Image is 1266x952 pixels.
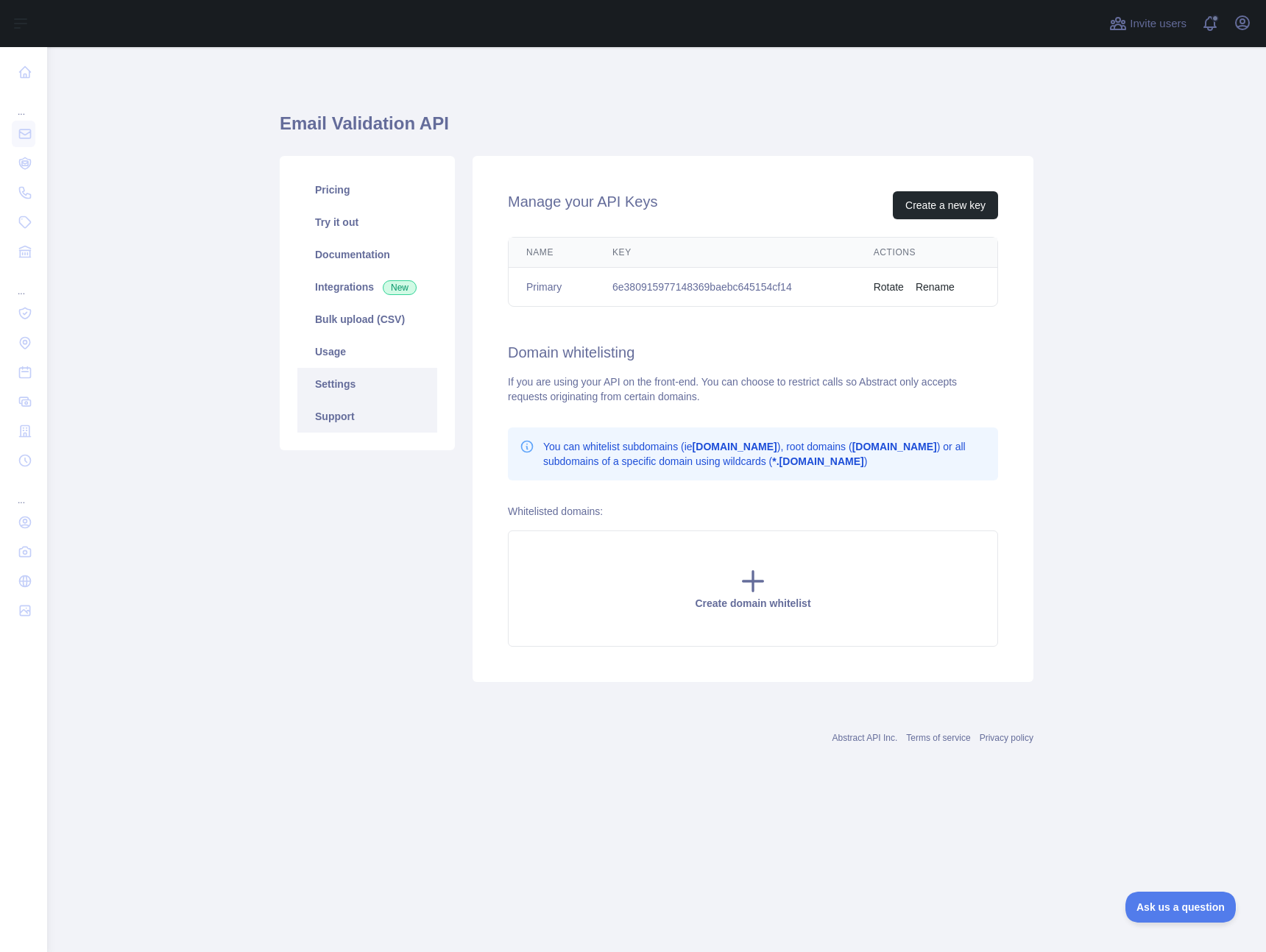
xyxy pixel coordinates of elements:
[509,268,595,307] td: Primary
[297,174,437,206] a: Pricing
[906,733,970,743] a: Terms of service
[508,505,603,517] label: Whitelisted domains:
[543,439,986,469] p: You can whitelist subdomains (ie ), root domains ( ) or all subdomains of a specific domain using...
[12,88,35,118] div: ...
[280,112,1033,147] h1: Email Validation API
[383,280,417,295] span: New
[595,238,856,268] th: Key
[297,335,437,368] a: Usage
[297,368,437,400] a: Settings
[508,374,998,404] div: If you are using your API on the front-end. You can choose to restrict calls so Abstract only acc...
[893,191,998,219] button: Create a new key
[852,441,937,452] b: [DOMAIN_NAME]
[595,268,856,307] td: 6e380915977148369baebc645154cf14
[509,238,595,268] th: Name
[874,280,904,294] button: Rotate
[856,238,997,268] th: Actions
[695,597,810,609] span: Create domain whitelist
[916,280,955,294] button: Rename
[12,268,35,297] div: ...
[297,206,437,238] a: Try it out
[297,238,437,271] a: Documentation
[297,400,437,433] a: Support
[772,455,863,467] b: *.[DOMAIN_NAME]
[832,733,898,743] a: Abstract API Inc.
[1106,12,1189,35] button: Invite users
[980,733,1033,743] a: Privacy policy
[508,342,998,363] h2: Domain whitelisting
[297,271,437,303] a: Integrations New
[1130,15,1187,32] span: Invite users
[693,441,777,452] b: [DOMAIN_NAME]
[1125,892,1237,923] iframe: Toggle Customer Support
[297,303,437,335] a: Bulk upload (CSV)
[508,191,657,219] h2: Manage your API Keys
[12,477,35,506] div: ...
